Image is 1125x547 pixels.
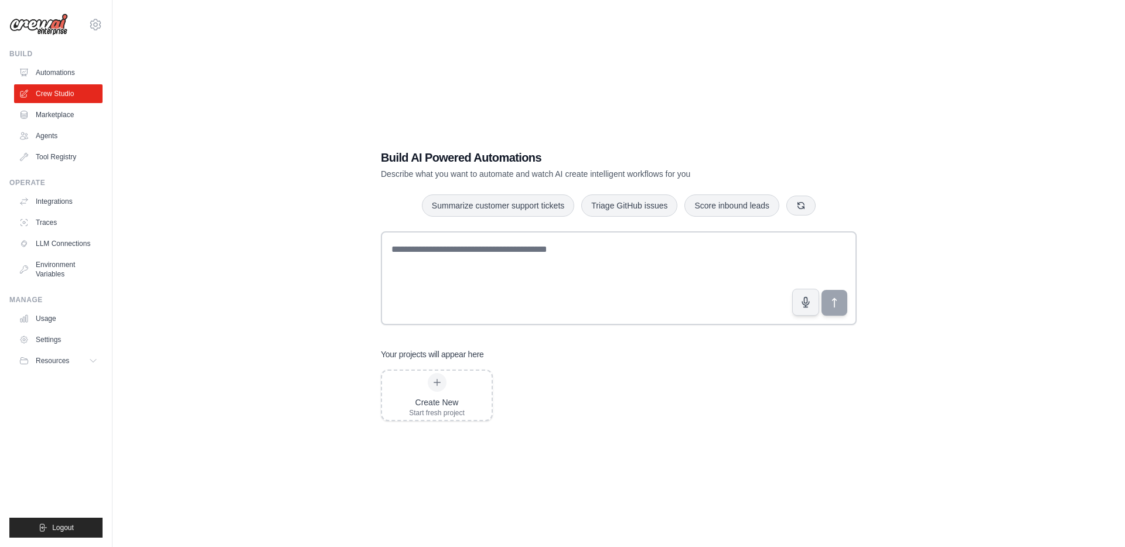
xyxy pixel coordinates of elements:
a: Environment Variables [14,255,103,283]
a: Usage [14,309,103,328]
span: Logout [52,523,74,532]
button: Summarize customer support tickets [422,194,574,217]
div: Manage [9,295,103,305]
span: Resources [36,356,69,365]
a: LLM Connections [14,234,103,253]
div: Create New [409,396,465,408]
h3: Your projects will appear here [381,348,484,360]
button: Resources [14,351,103,370]
button: Logout [9,518,103,538]
button: Click to speak your automation idea [792,289,819,316]
button: Score inbound leads [684,194,779,217]
h1: Build AI Powered Automations [381,149,775,166]
a: Traces [14,213,103,232]
button: Triage GitHub issues [581,194,677,217]
a: Tool Registry [14,148,103,166]
div: Operate [9,178,103,187]
a: Crew Studio [14,84,103,103]
div: Build [9,49,103,59]
p: Describe what you want to automate and watch AI create intelligent workflows for you [381,168,775,180]
a: Agents [14,127,103,145]
button: Get new suggestions [786,196,816,216]
img: Logo [9,13,68,36]
div: Start fresh project [409,408,465,418]
a: Marketplace [14,105,103,124]
a: Automations [14,63,103,82]
a: Settings [14,330,103,349]
a: Integrations [14,192,103,211]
